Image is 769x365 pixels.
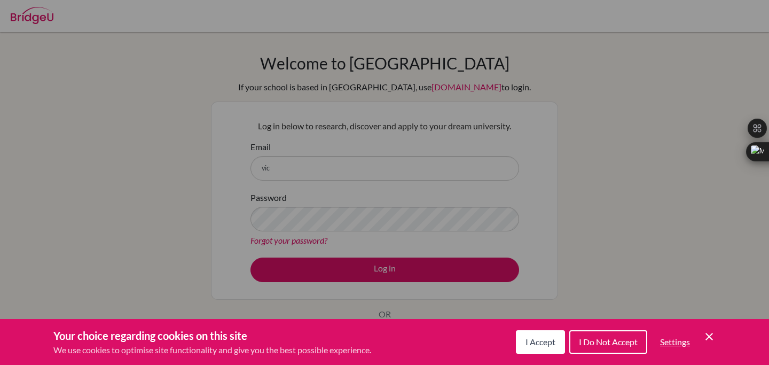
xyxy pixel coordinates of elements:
[660,337,690,347] span: Settings
[516,330,565,354] button: I Accept
[569,330,647,354] button: I Do Not Accept
[652,331,699,353] button: Settings
[53,344,371,356] p: We use cookies to optimise site functionality and give you the best possible experience.
[703,330,716,343] button: Save and close
[579,337,638,347] span: I Do Not Accept
[53,328,371,344] h3: Your choice regarding cookies on this site
[525,337,555,347] span: I Accept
